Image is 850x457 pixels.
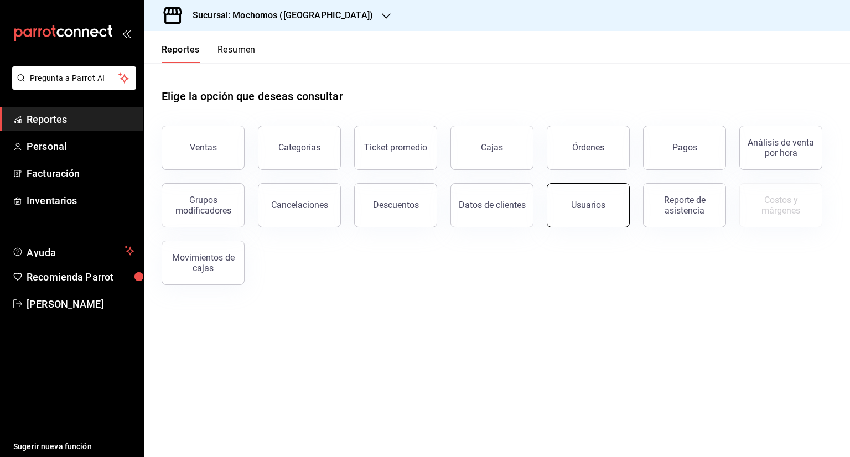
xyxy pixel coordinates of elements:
[162,126,245,170] button: Ventas
[547,126,630,170] button: Órdenes
[643,126,726,170] button: Pagos
[650,195,719,216] div: Reporte de asistencia
[162,241,245,285] button: Movimientos de cajas
[450,126,533,170] a: Cajas
[258,183,341,227] button: Cancelaciones
[373,200,419,210] div: Descuentos
[354,126,437,170] button: Ticket promedio
[747,195,815,216] div: Costos y márgenes
[162,183,245,227] button: Grupos modificadores
[364,142,427,153] div: Ticket promedio
[12,66,136,90] button: Pregunta a Parrot AI
[27,193,134,208] span: Inventarios
[184,9,373,22] h3: Sucursal: Mochomos ([GEOGRAPHIC_DATA])
[547,183,630,227] button: Usuarios
[27,112,134,127] span: Reportes
[739,126,822,170] button: Análisis de venta por hora
[278,142,320,153] div: Categorías
[27,166,134,181] span: Facturación
[13,441,134,453] span: Sugerir nueva función
[190,142,217,153] div: Ventas
[271,200,328,210] div: Cancelaciones
[162,44,256,63] div: navigation tabs
[258,126,341,170] button: Categorías
[571,200,605,210] div: Usuarios
[459,200,526,210] div: Datos de clientes
[27,297,134,311] span: [PERSON_NAME]
[481,141,504,154] div: Cajas
[354,183,437,227] button: Descuentos
[672,142,697,153] div: Pagos
[450,183,533,227] button: Datos de clientes
[27,244,120,257] span: Ayuda
[169,252,237,273] div: Movimientos de cajas
[122,29,131,38] button: open_drawer_menu
[169,195,237,216] div: Grupos modificadores
[27,139,134,154] span: Personal
[747,137,815,158] div: Análisis de venta por hora
[643,183,726,227] button: Reporte de asistencia
[162,44,200,63] button: Reportes
[8,80,136,92] a: Pregunta a Parrot AI
[572,142,604,153] div: Órdenes
[217,44,256,63] button: Resumen
[162,88,343,105] h1: Elige la opción que deseas consultar
[739,183,822,227] button: Contrata inventarios para ver este reporte
[30,72,119,84] span: Pregunta a Parrot AI
[27,269,134,284] span: Recomienda Parrot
